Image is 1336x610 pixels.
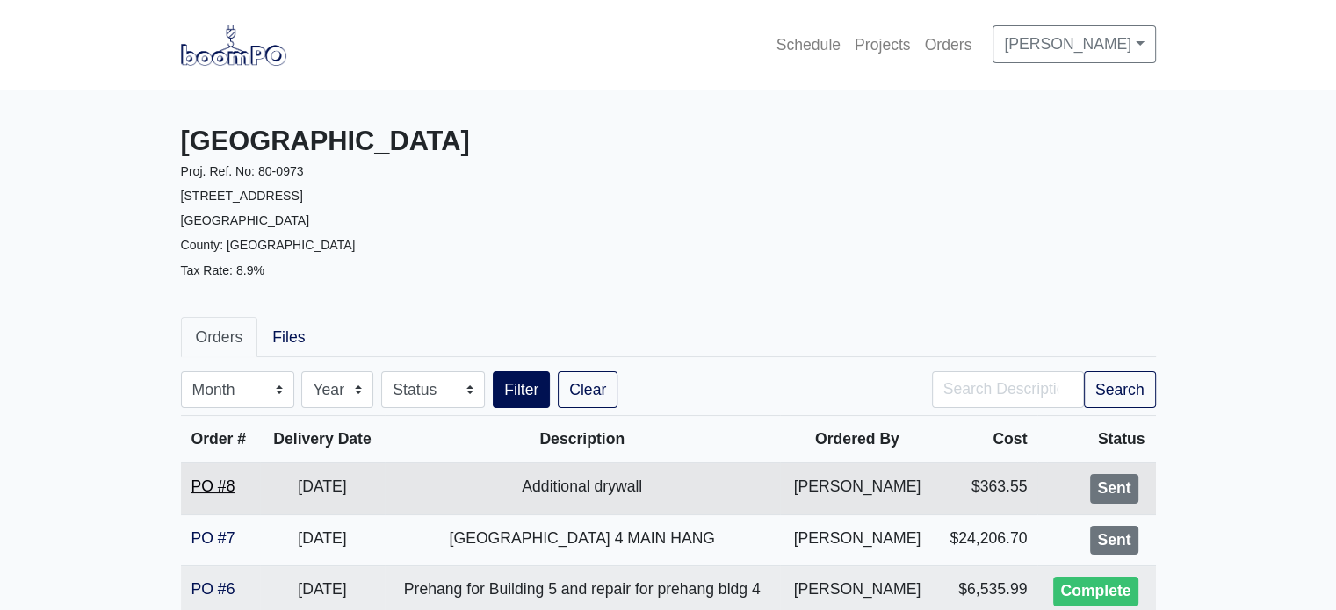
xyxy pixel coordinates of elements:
div: Complete [1053,577,1137,606]
a: Schedule [769,25,848,64]
td: $363.55 [935,463,1037,514]
th: Status [1037,416,1155,463]
small: Tax Rate: 8.9% [181,263,264,277]
a: Projects [848,25,918,64]
small: County: [GEOGRAPHIC_DATA] [181,238,356,252]
a: PO #7 [191,529,235,547]
a: Orders [918,25,979,64]
td: [PERSON_NAME] [780,514,935,566]
a: PO #8 [191,477,235,495]
h3: [GEOGRAPHIC_DATA] [181,126,655,158]
td: [DATE] [260,514,385,566]
small: [GEOGRAPHIC_DATA] [181,213,310,227]
a: PO #6 [191,580,235,598]
td: [DATE] [260,463,385,514]
button: Filter [493,371,550,408]
div: Sent [1090,474,1137,504]
th: Cost [935,416,1037,463]
th: Ordered By [780,416,935,463]
th: Delivery Date [260,416,385,463]
th: Description [385,416,780,463]
img: boomPO [181,25,286,65]
small: Proj. Ref. No: 80-0973 [181,164,304,178]
td: [GEOGRAPHIC_DATA] 4 MAIN HANG [385,514,780,566]
td: [PERSON_NAME] [780,463,935,514]
div: Sent [1090,526,1137,556]
a: Files [257,317,320,357]
th: Order # [181,416,261,463]
input: Search [932,371,1084,408]
a: Clear [558,371,617,408]
td: Additional drywall [385,463,780,514]
button: Search [1084,371,1156,408]
a: Orders [181,317,258,357]
td: $24,206.70 [935,514,1037,566]
a: [PERSON_NAME] [993,25,1155,62]
small: [STREET_ADDRESS] [181,189,303,203]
